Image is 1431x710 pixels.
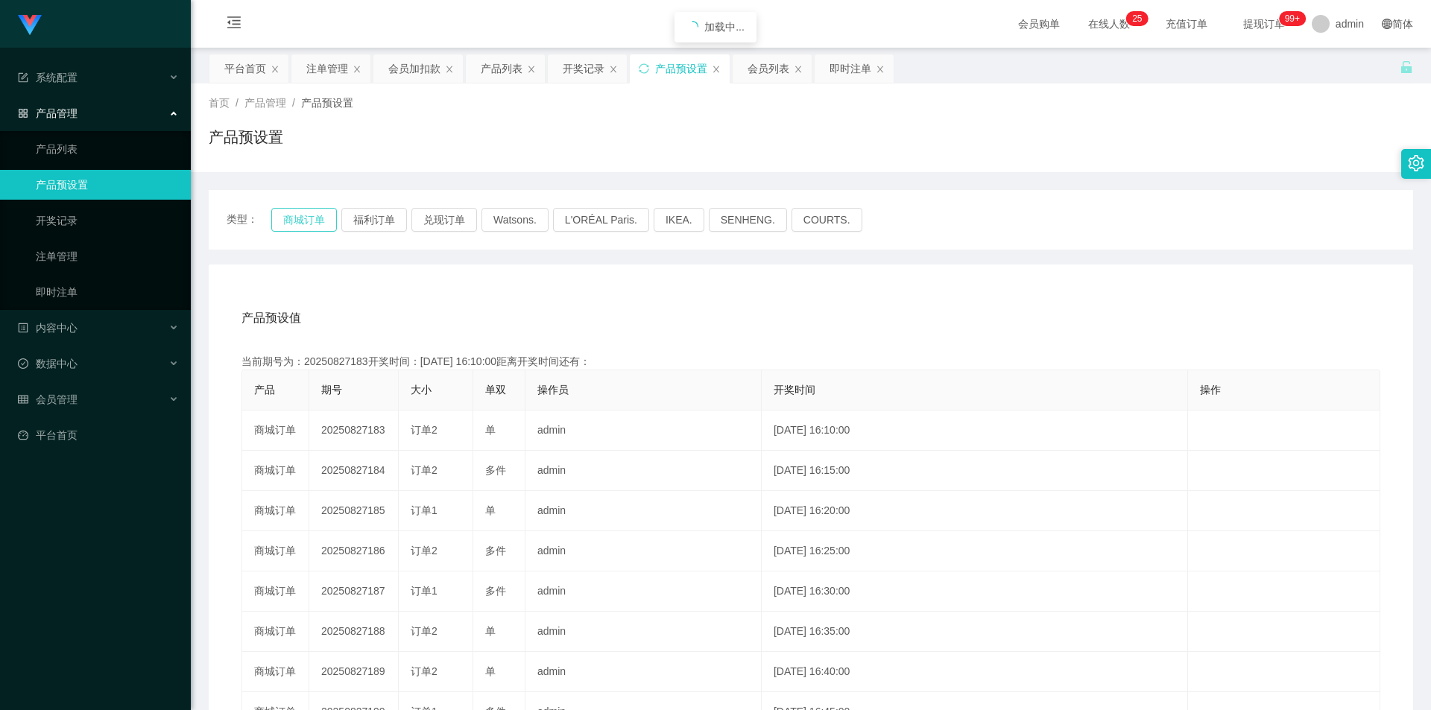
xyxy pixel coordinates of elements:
i: 图标: close [794,65,803,74]
i: 图标: appstore-o [18,108,28,118]
i: 图标: unlock [1400,60,1413,74]
span: 系统配置 [18,72,78,83]
td: admin [525,531,762,571]
td: [DATE] 16:40:00 [762,652,1188,692]
td: 20250827188 [309,612,399,652]
span: 提现订单 [1236,19,1292,29]
p: 2 [1132,11,1137,26]
button: COURTS. [792,208,862,232]
span: 单 [485,424,496,436]
i: 图标: close [353,65,361,74]
span: 类型： [227,208,271,232]
div: 会员列表 [748,54,789,83]
td: 商城订单 [242,612,309,652]
i: 图标: close [271,65,279,74]
div: 开奖记录 [563,54,604,83]
td: 商城订单 [242,652,309,692]
span: 操作员 [537,384,569,396]
i: 图标: profile [18,323,28,333]
span: 开奖时间 [774,384,815,396]
span: 操作 [1200,384,1221,396]
div: 当前期号为：20250827183开奖时间：[DATE] 16:10:00距离开奖时间还有： [241,354,1380,370]
td: 商城订单 [242,491,309,531]
td: [DATE] 16:25:00 [762,531,1188,571]
span: 单 [485,665,496,677]
span: 订单1 [411,504,437,516]
i: 图标: check-circle-o [18,358,28,369]
td: 商城订单 [242,571,309,612]
i: 图标: global [1382,19,1392,29]
button: 兑现订单 [411,208,477,232]
span: 订单2 [411,424,437,436]
sup: 25 [1126,11,1148,26]
span: / [236,97,238,109]
td: [DATE] 16:10:00 [762,411,1188,451]
a: 产品列表 [36,134,179,164]
span: 内容中心 [18,322,78,334]
span: 单双 [485,384,506,396]
span: 在线人数 [1081,19,1137,29]
i: 图标: close [445,65,454,74]
img: logo.9652507e.png [18,15,42,36]
p: 5 [1137,11,1143,26]
td: admin [525,451,762,491]
td: admin [525,491,762,531]
span: 多件 [485,464,506,476]
td: 20250827183 [309,411,399,451]
span: 多件 [485,585,506,597]
td: 商城订单 [242,531,309,571]
h1: 产品预设置 [209,126,283,148]
sup: 987 [1279,11,1306,26]
button: L'ORÉAL Paris. [553,208,649,232]
span: / [292,97,295,109]
i: 图标: table [18,394,28,405]
button: 福利订单 [341,208,407,232]
td: 20250827186 [309,531,399,571]
button: IKEA. [654,208,704,232]
td: 20250827185 [309,491,399,531]
div: 产品预设置 [655,54,707,83]
td: [DATE] 16:20:00 [762,491,1188,531]
td: 20250827189 [309,652,399,692]
i: icon: loading [686,21,698,33]
span: 数据中心 [18,358,78,370]
span: 加载中... [704,21,745,33]
span: 订单2 [411,545,437,557]
a: 产品预设置 [36,170,179,200]
td: admin [525,612,762,652]
div: 注单管理 [306,54,348,83]
div: 会员加扣款 [388,54,440,83]
td: [DATE] 16:15:00 [762,451,1188,491]
button: 商城订单 [271,208,337,232]
span: 产品预设值 [241,309,301,327]
i: 图标: menu-fold [209,1,259,48]
td: admin [525,571,762,612]
span: 单 [485,625,496,637]
i: 图标: sync [639,63,649,74]
td: 20250827187 [309,571,399,612]
span: 订单1 [411,585,437,597]
span: 期号 [321,384,342,396]
span: 产品管理 [244,97,286,109]
span: 产品管理 [18,107,78,119]
span: 产品预设置 [301,97,353,109]
i: 图标: close [712,65,721,74]
div: 产品列表 [481,54,522,83]
span: 订单2 [411,464,437,476]
i: 图标: close [527,65,536,74]
a: 注单管理 [36,241,179,271]
span: 订单2 [411,665,437,677]
span: 首页 [209,97,230,109]
a: 图标: dashboard平台首页 [18,420,179,450]
span: 订单2 [411,625,437,637]
td: admin [525,411,762,451]
span: 充值订单 [1158,19,1215,29]
td: 商城订单 [242,451,309,491]
td: [DATE] 16:30:00 [762,571,1188,612]
i: 图标: setting [1408,155,1424,171]
td: admin [525,652,762,692]
i: 图标: close [876,65,885,74]
td: 商城订单 [242,411,309,451]
div: 即时注单 [830,54,871,83]
a: 即时注单 [36,277,179,307]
